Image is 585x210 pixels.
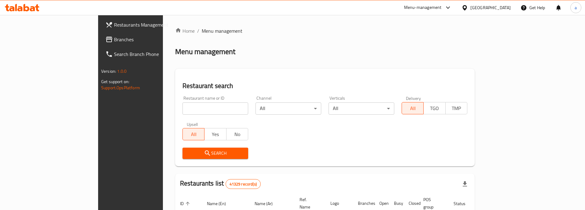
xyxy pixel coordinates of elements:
h2: Menu management [175,47,235,57]
input: Search for restaurant name or ID.. [182,102,248,115]
span: 41329 record(s) [226,181,260,187]
a: Search Branch Phone [101,47,196,61]
div: [GEOGRAPHIC_DATA] [470,4,511,11]
button: Yes [204,128,226,140]
a: Restaurants Management [101,17,196,32]
a: Support.OpsPlatform [101,84,140,92]
span: Search Branch Phone [114,50,191,58]
span: TMP [448,104,465,113]
div: All [256,102,321,115]
span: Restaurants Management [114,21,191,28]
h2: Restaurants list [180,179,261,189]
span: TGO [426,104,443,113]
button: TGO [423,102,445,114]
span: No [229,130,246,139]
span: a [575,4,577,11]
label: Delivery [406,96,421,100]
a: Branches [101,32,196,47]
button: No [226,128,248,140]
div: Menu-management [404,4,442,11]
button: All [182,128,204,140]
span: Status [454,200,473,207]
span: Search [187,149,243,157]
div: All [329,102,394,115]
span: Menu management [202,27,242,35]
span: ID [180,200,192,207]
li: / [197,27,199,35]
button: All [402,102,424,114]
span: Name (En) [207,200,234,207]
button: Search [182,148,248,159]
nav: breadcrumb [175,27,475,35]
span: All [185,130,202,139]
span: Version: [101,67,116,75]
span: Name (Ar) [255,200,281,207]
button: TMP [445,102,467,114]
span: Get support on: [101,78,129,86]
span: 1.0.0 [117,67,127,75]
div: Total records count [226,179,261,189]
label: Upsell [187,122,198,126]
span: Branches [114,36,191,43]
span: All [404,104,421,113]
h2: Restaurant search [182,81,467,90]
div: Export file [458,177,472,191]
span: Yes [207,130,224,139]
